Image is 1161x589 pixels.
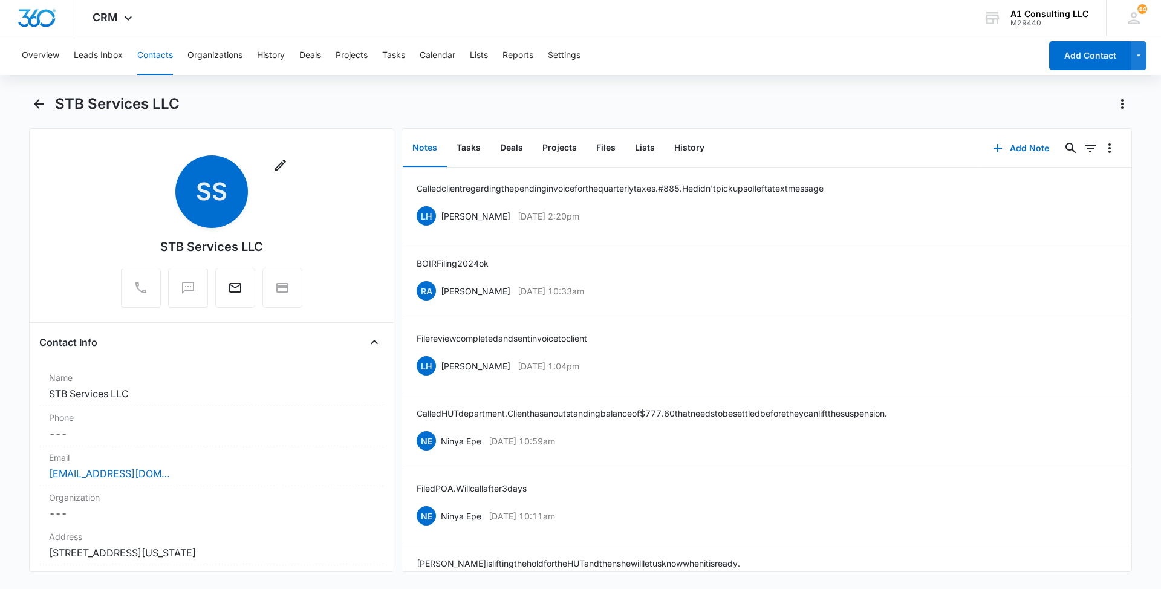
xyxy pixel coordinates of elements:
[1113,94,1132,114] button: Actions
[490,129,533,167] button: Deals
[39,486,384,526] div: Organization---
[417,506,436,526] span: NE
[365,333,384,352] button: Close
[470,36,488,75] button: Lists
[417,332,587,345] p: File review completed and sent invoice to client
[417,257,489,270] p: BOIR Filing 2024 ok
[518,285,584,298] p: [DATE] 10:33am
[49,466,170,481] a: [EMAIL_ADDRESS][DOMAIN_NAME]
[489,435,555,447] p: [DATE] 10:59am
[420,36,455,75] button: Calendar
[49,530,374,543] label: Address
[441,510,481,522] p: Ninya Epe
[1137,4,1147,14] div: notifications count
[441,285,510,298] p: [PERSON_NAME]
[587,129,625,167] button: Files
[417,482,527,495] p: Filed POA. Will call after 3days
[1010,19,1088,27] div: account id
[49,386,374,401] dd: STB Services LLC
[1010,9,1088,19] div: account name
[55,95,180,113] h1: STB Services LLC
[533,129,587,167] button: Projects
[137,36,173,75] button: Contacts
[215,268,255,308] button: Email
[49,491,374,504] label: Organization
[49,411,374,424] label: Phone
[175,155,248,228] span: SS
[417,407,887,420] p: Called HUT department. Client has an outstanding balance of $777.60 that needs to be settled befo...
[39,526,384,565] div: Address[STREET_ADDRESS][US_STATE]
[417,281,436,301] span: RA
[502,36,533,75] button: Reports
[417,431,436,451] span: NE
[417,206,436,226] span: LH
[441,210,510,223] p: [PERSON_NAME]
[257,36,285,75] button: History
[22,36,59,75] button: Overview
[49,451,374,464] label: Email
[39,366,384,406] div: NameSTB Services LLC
[1100,138,1119,158] button: Overflow Menu
[417,182,824,195] p: Called client regarding the pending invoice for the quarterly taxes. #885. He didn't pick up so I...
[49,426,374,441] dd: ---
[299,36,321,75] button: Deals
[417,356,436,376] span: LH
[29,94,48,114] button: Back
[1081,138,1100,158] button: Filters
[417,557,799,570] p: [PERSON_NAME] is lifting the hold for the HUT and then she will let us know when it is ready.
[160,238,263,256] div: STB Services LLC
[39,406,384,446] div: Phone---
[49,545,374,560] dd: [STREET_ADDRESS][US_STATE]
[1061,138,1081,158] button: Search...
[1049,41,1131,70] button: Add Contact
[39,335,97,350] h4: Contact Info
[518,360,579,373] p: [DATE] 1:04pm
[403,129,447,167] button: Notes
[447,129,490,167] button: Tasks
[665,129,714,167] button: History
[39,446,384,486] div: Email[EMAIL_ADDRESS][DOMAIN_NAME]
[215,287,255,297] a: Email
[981,134,1061,163] button: Add Note
[548,36,580,75] button: Settings
[1137,4,1147,14] span: 44
[382,36,405,75] button: Tasks
[489,510,555,522] p: [DATE] 10:11am
[625,129,665,167] button: Lists
[93,11,118,24] span: CRM
[49,506,374,521] dd: ---
[187,36,242,75] button: Organizations
[74,36,123,75] button: Leads Inbox
[518,210,579,223] p: [DATE] 2:20pm
[441,435,481,447] p: Ninya Epe
[336,36,368,75] button: Projects
[441,360,510,373] p: [PERSON_NAME]
[49,371,374,384] label: Name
